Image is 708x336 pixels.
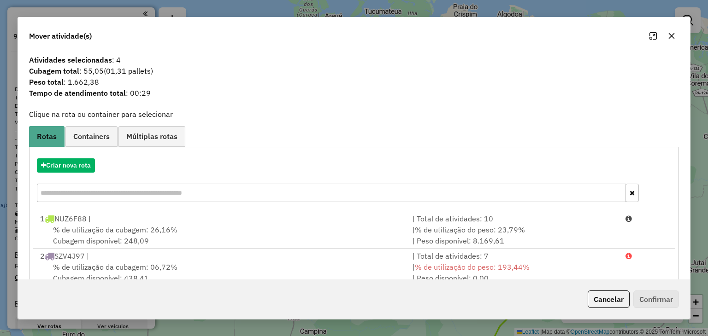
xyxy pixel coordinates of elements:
i: Porcentagens após mover as atividades: Cubagem: 42,55% Peso: 39,30% [625,215,632,222]
strong: Cubagem total [29,66,79,75]
div: | Total de atividades: 10 [407,213,620,224]
i: Porcentagens após mover as atividades: Cubagem: 18,43% Peso: 547,14% [625,252,632,260]
strong: Tempo de atendimento total [29,88,126,98]
span: % de utilização do peso: 193,44% [415,262,530,272]
div: Cubagem disponível: 438,41 [35,261,407,284]
span: % de utilização da cubagem: 06,72% [53,262,177,272]
div: 2 SZV4J97 | [35,250,407,261]
div: | | Peso disponível: 0,00 [407,261,620,284]
span: Containers [73,133,110,140]
button: Cancelar [588,290,630,308]
button: Criar nova rota [37,158,95,173]
strong: Peso total [29,77,64,87]
div: | Total de atividades: 7 [407,250,620,261]
span: : 4 [24,54,684,65]
span: : 00:29 [24,87,684,98]
span: : 1.662,38 [24,76,684,87]
span: % de utilização da cubagem: 26,16% [53,225,177,234]
span: % de utilização do peso: 23,79% [415,225,525,234]
span: (01,31 pallets) [104,66,153,75]
div: Cubagem disponível: 248,09 [35,224,407,246]
button: Maximize [646,29,661,43]
div: | | Peso disponível: 8.169,61 [407,224,620,246]
span: Rotas [37,133,57,140]
span: Mover atividade(s) [29,30,92,41]
span: : 55,05 [24,65,684,76]
label: Clique na rota ou container para selecionar [29,109,173,120]
div: 1 NUZ6F88 | [35,213,407,224]
strong: Atividades selecionadas [29,55,112,64]
span: Múltiplas rotas [126,133,177,140]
